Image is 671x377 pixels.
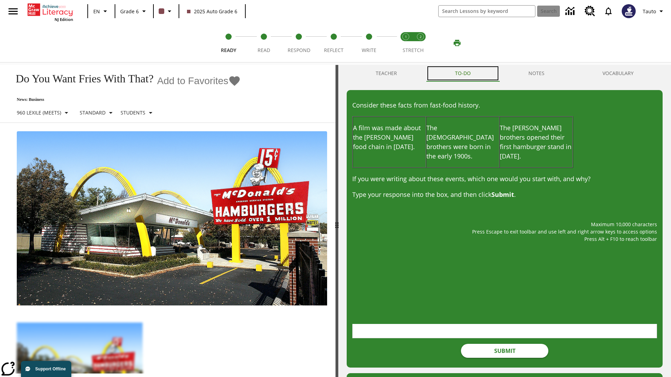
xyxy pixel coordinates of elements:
[426,65,500,82] button: TO-DO
[187,8,237,15] span: 2025 Auto Grade 6
[618,2,640,20] button: Select a new avatar
[352,190,657,199] p: Type your response into the box, and then click .
[338,65,671,377] div: activity
[17,109,61,116] p: 960 Lexile (Meets)
[3,1,23,22] button: Open side menu
[362,47,376,53] span: Write
[156,5,176,17] button: Class color is dark brown. Change class color
[243,24,284,62] button: Read step 2 of 5
[279,24,319,62] button: Respond step 3 of 5
[208,24,249,62] button: Ready step 1 of 5
[643,8,656,15] span: Tauto
[420,35,421,39] text: 2
[561,2,580,21] a: Data Center
[352,101,657,110] p: Consider these facts from fast-food history.
[491,190,514,199] strong: Submit
[117,5,151,17] button: Grade: Grade 6, Select a grade
[77,106,118,119] button: Scaffolds, Standard
[353,123,426,151] p: A film was made about the [PERSON_NAME] food chain in [DATE].
[426,123,499,161] p: The [DEMOGRAPHIC_DATA] brothers were born in the early 1900s.
[17,131,327,306] img: One of the first McDonald's stores, with the iconic red sign and golden arches.
[500,65,574,82] button: NOTES
[622,4,636,18] img: Avatar
[157,75,241,87] button: Add to Favorites - Do You Want Fries With That?
[258,47,270,53] span: Read
[352,174,657,184] p: If you were writing about these events, which one would you start with, and why?
[121,109,145,116] p: Students
[324,47,344,53] span: Reflect
[349,24,389,62] button: Write step 5 of 5
[120,8,139,15] span: Grade 6
[347,65,426,82] button: Teacher
[599,2,618,20] a: Notifications
[90,5,113,17] button: Language: EN, Select a language
[403,47,424,53] span: STRETCH
[93,8,100,15] span: EN
[352,221,657,228] p: Maximum 10,000 characters
[347,65,663,82] div: Instructional Panel Tabs
[221,47,236,53] span: Ready
[396,24,416,62] button: Stretch Read step 1 of 2
[8,97,241,102] p: News: Business
[14,106,73,119] button: Select Lexile, 960 Lexile (Meets)
[446,37,468,49] button: Print
[335,65,338,377] div: Press Enter or Spacebar and then press right and left arrow keys to move the slider
[21,361,71,377] button: Support Offline
[288,47,310,53] span: Respond
[410,24,431,62] button: Stretch Respond step 2 of 2
[439,6,535,17] input: search field
[55,17,73,22] span: NJ Edition
[35,367,66,371] span: Support Offline
[118,106,158,119] button: Select Student
[500,123,572,161] p: The [PERSON_NAME] brothers opened their first hamburger stand in [DATE].
[80,109,106,116] p: Standard
[580,2,599,21] a: Resource Center, Will open in new tab
[640,5,668,17] button: Profile/Settings
[352,228,657,235] p: Press Escape to exit toolbar and use left and right arrow keys to access options
[313,24,354,62] button: Reflect step 4 of 5
[157,75,228,87] span: Add to Favorites
[3,6,102,12] body: Maximum 10,000 characters Press Escape to exit toolbar and use left and right arrow keys to acces...
[28,2,73,22] div: Home
[8,72,153,85] h1: Do You Want Fries With That?
[573,65,663,82] button: VOCABULARY
[352,235,657,243] p: Press Alt + F10 to reach toolbar
[461,344,548,358] button: Submit
[405,35,407,39] text: 1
